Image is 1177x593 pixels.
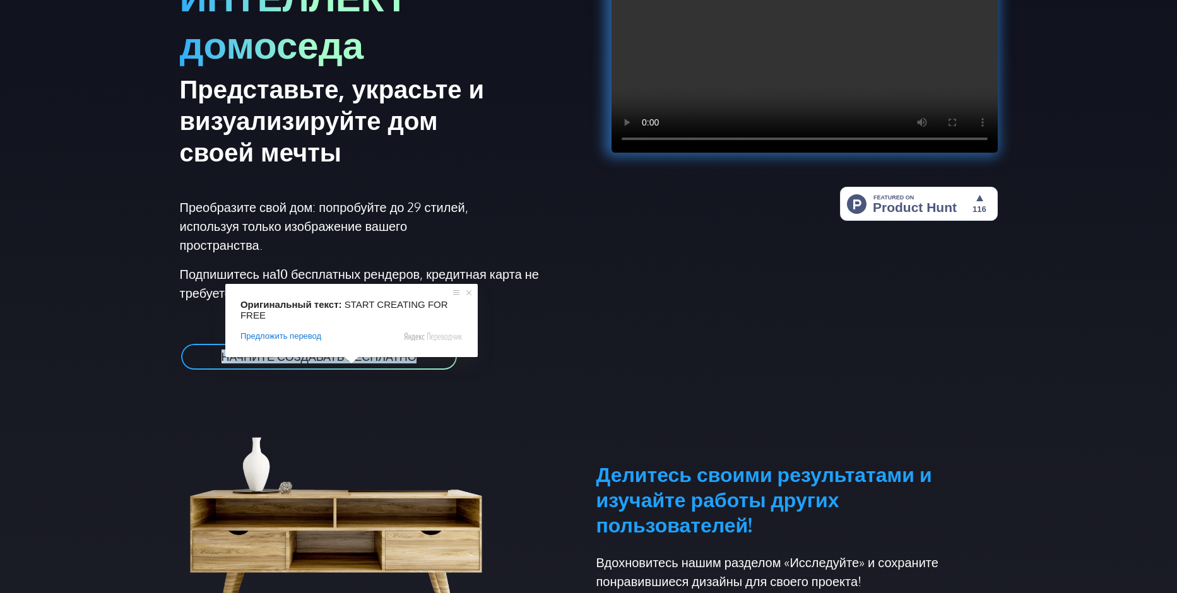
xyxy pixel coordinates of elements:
ya-tr-span: НАЧНИТЕ СОЗДАВАТЬ БЕСПЛАТНО [222,349,417,363]
ya-tr-span: Вдохновитесь нашим разделом «Исследуйте» и сохраните понравившиеся дизайны для своего проекта! [596,554,938,589]
ya-tr-span: Преобразите свой дом: попробуйте до 29 стилей, используя только изображение вашего пространства. [180,199,468,253]
ya-tr-span: Представьте, украсьте и визуализируйте дом своей мечты [180,73,485,167]
a: НАЧНИТЕ СОЗДАВАТЬ БЕСПЛАТНО [180,343,458,371]
ya-tr-span: 10 бесплатных рендеров [276,266,420,282]
ya-tr-span: Подпишитесь на [180,266,277,282]
ya-tr-span: Делитесь своими результатами и изучайте работы других пользователей! [596,461,932,537]
span: START CREATING FOR FREE [240,299,451,320]
img: HomeStyler AI — простой дизайн интерьера: дом вашей мечты в один клик | Product Hunt [840,187,998,221]
span: Предложить перевод [240,331,321,342]
span: Оригинальный текст: [240,299,342,310]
